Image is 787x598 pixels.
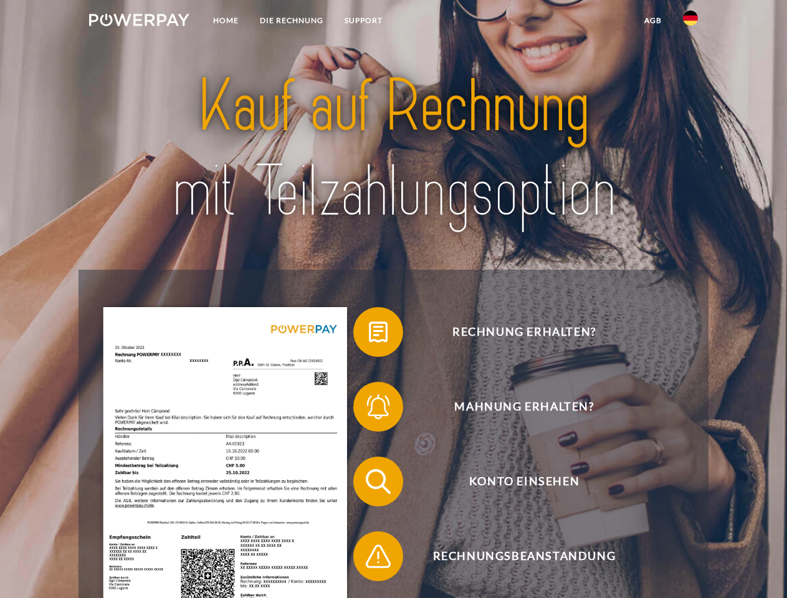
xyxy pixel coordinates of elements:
span: Rechnung erhalten? [371,307,677,357]
img: title-powerpay_de.svg [119,60,668,239]
img: qb_bell.svg [363,391,394,422]
span: Mahnung erhalten? [371,382,677,432]
span: Konto einsehen [371,457,677,506]
a: DIE RECHNUNG [249,9,334,32]
button: Mahnung erhalten? [353,382,677,432]
a: Home [203,9,249,32]
img: qb_bill.svg [363,316,394,348]
button: Konto einsehen [353,457,677,506]
img: logo-powerpay-white.svg [89,14,189,26]
img: qb_warning.svg [363,541,394,572]
button: Rechnung erhalten? [353,307,677,357]
img: qb_search.svg [363,466,394,497]
a: agb [634,9,672,32]
button: Rechnungsbeanstandung [353,531,677,581]
span: Rechnungsbeanstandung [371,531,677,581]
a: SUPPORT [334,9,393,32]
img: de [683,11,698,26]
